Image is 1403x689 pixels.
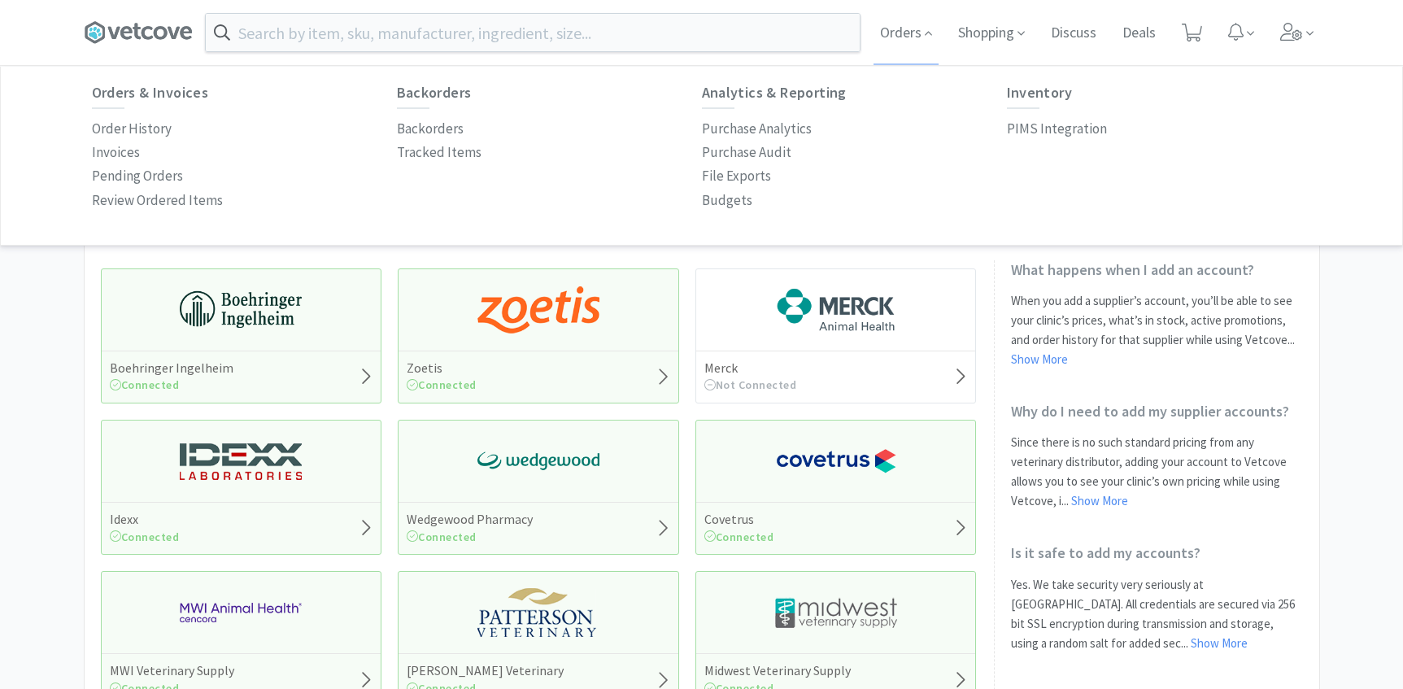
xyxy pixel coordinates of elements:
img: 6d7abf38e3b8462597f4a2f88dede81e_176.png [775,286,897,334]
img: 77fca1acd8b6420a9015268ca798ef17_1.png [775,437,897,486]
p: Pending Orders [92,165,183,187]
h5: Midwest Veterinary Supply [704,662,851,679]
a: Show More [1071,493,1128,508]
a: Deals [1116,26,1162,41]
h5: Covetrus [704,511,774,528]
a: Pending Orders [92,164,183,188]
a: Show More [1191,635,1248,651]
p: Invoices [92,142,140,164]
p: Review Ordered Items [92,190,223,211]
img: 13250b0087d44d67bb1668360c5632f9_13.png [180,437,302,486]
a: Budgets [702,189,752,212]
h2: Why do I need to add my supplier accounts? [1011,402,1303,421]
span: Connected [704,530,774,544]
a: Review Ordered Items [92,189,223,212]
h5: MWI Veterinary Supply [110,662,234,679]
a: PIMS Integration [1007,117,1107,141]
img: f6b2451649754179b5b4e0c70c3f7cb0_2.png [180,588,302,637]
p: Purchase Audit [702,142,791,164]
img: 4dd14cff54a648ac9e977f0c5da9bc2e_5.png [775,588,897,637]
span: Connected [407,530,477,544]
span: Connected [110,377,180,392]
h6: Inventory [1007,85,1312,101]
input: Search by item, sku, manufacturer, ingredient, size... [206,14,860,51]
p: PIMS Integration [1007,118,1107,140]
a: Tracked Items [397,141,481,164]
h6: Backorders [397,85,702,101]
h5: Idexx [110,511,180,528]
p: Budgets [702,190,752,211]
a: Order History [92,117,172,141]
img: e40baf8987b14801afb1611fffac9ca4_8.png [477,437,599,486]
p: Order History [92,118,172,140]
span: Not Connected [704,377,797,392]
h2: What happens when I add an account? [1011,260,1303,279]
h5: Boehringer Ingelheim [110,360,233,377]
a: Backorders [397,117,464,141]
a: Invoices [92,141,140,164]
a: Purchase Analytics [702,117,812,141]
a: Purchase Audit [702,141,791,164]
p: Backorders [397,118,464,140]
p: Tracked Items [397,142,481,164]
span: Connected [407,377,477,392]
img: f5e969b455434c6296c6d81ef179fa71_3.png [477,588,599,637]
h2: Is it safe to add my accounts? [1011,543,1303,562]
p: Since there is no such standard pricing from any veterinary distributor, adding your account to V... [1011,433,1303,511]
h5: Merck [704,360,797,377]
h5: Wedgewood Pharmacy [407,511,533,528]
h6: Orders & Invoices [92,85,397,101]
img: 730db3968b864e76bcafd0174db25112_22.png [180,286,302,334]
a: Show More [1011,351,1068,367]
img: a673e5ab4e5e497494167fe422e9a3ab.png [477,286,599,334]
a: File Exports [702,164,771,188]
p: Purchase Analytics [702,118,812,140]
h5: Zoetis [407,360,477,377]
h6: Analytics & Reporting [702,85,1007,101]
p: Yes. We take security very seriously at [GEOGRAPHIC_DATA]. All credentials are secured via 256 bi... [1011,575,1303,653]
span: Connected [110,530,180,544]
h5: [PERSON_NAME] Veterinary [407,662,564,679]
a: Discuss [1044,26,1103,41]
p: When you add a supplier’s account, you’ll be able to see your clinic’s prices, what’s in stock, a... [1011,291,1303,369]
p: File Exports [702,165,771,187]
